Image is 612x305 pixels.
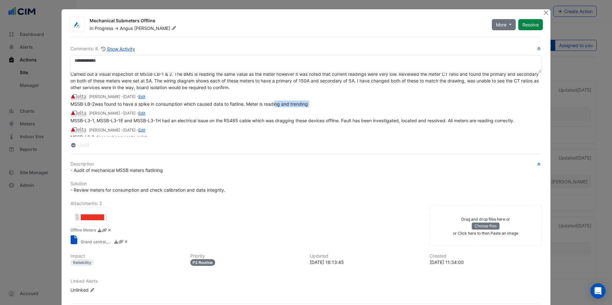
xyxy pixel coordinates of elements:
[310,253,422,259] h6: Updated
[70,227,96,234] small: Offline Meters
[70,118,514,123] span: MSSB-L3-1, MSSB-L3-1E and MSSB-L3-1H had an electrical issue on the RS485 cable which was draggin...
[70,71,540,90] span: Carried out a visual inspection of MSSB-LB-1 & 2. The BMS is reading the same value as the meter ...
[430,259,542,266] div: [DATE] 11:34:00
[114,25,119,31] span: ->
[70,101,308,107] span: MSSB-LB-2was found to have a spike in consumption which caused data to flatline. Meter is reading...
[70,94,86,101] img: Delta Building Automation
[90,288,95,293] fa-icon: Edit Linked Alerts
[492,19,516,30] button: More
[70,181,542,187] h6: Solution
[590,283,606,299] div: Open Intercom Messenger
[70,167,163,173] span: - Audit of mechanical MSSB meters flatlining
[114,239,119,246] a: Download
[134,25,178,32] span: [PERSON_NAME]
[90,25,113,31] span: In Progress
[70,143,76,147] fa-layers: More
[461,217,510,222] small: Drag and drop files here or
[119,239,123,246] a: Copy link to clipboard
[69,22,84,28] img: Airmaster Australia
[472,223,499,230] button: Choose files
[138,94,145,99] a: Edit
[70,45,135,53] div: Comments: 6
[89,110,145,116] small: [PERSON_NAME] - -
[70,287,147,293] div: Unlinked
[101,45,135,53] button: Show Activity
[107,227,112,234] a: Delete
[75,207,107,226] div: Offline Meters
[90,18,484,25] div: Mechanical Submeters Offline
[89,127,145,133] small: [PERSON_NAME] - -
[124,239,128,246] a: Delete
[138,111,145,116] a: Edit
[123,128,135,132] span: 2025-07-25 14:43:47
[543,9,549,16] button: Close
[123,111,135,116] span: 2025-07-25 14:48:49
[97,227,102,234] a: Download
[190,253,302,259] h6: Priority
[70,259,94,266] div: Reliability
[70,127,86,134] img: Delta Building Automation
[81,239,113,246] small: Grand central_MSSB Electrical Meter.xlsx
[190,259,215,266] div: P3 Routine
[70,201,542,206] h6: Attachments: 2
[89,94,145,100] small: [PERSON_NAME] - -
[518,19,543,30] button: Resolve
[70,161,542,167] h6: Description
[123,94,135,99] span: 2025-07-25 15:06:51
[310,259,422,266] div: [DATE] 16:13:45
[70,279,542,284] h6: Linked Alerts
[70,253,183,259] h6: Impact
[138,128,145,132] a: Edit
[102,227,107,234] a: Copy link to clipboard
[70,187,225,193] span: - Review meters for consumption and check calibration and data integrity.
[70,134,147,140] span: MSSB-L2-2 does not appear to exist
[120,25,133,31] span: Angus
[430,253,542,259] h6: Created
[496,21,506,28] span: More
[453,231,518,236] small: or Click here to then Paste an image
[70,110,86,117] img: Delta Building Automation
